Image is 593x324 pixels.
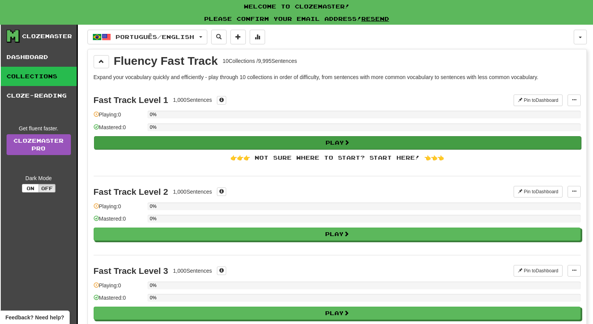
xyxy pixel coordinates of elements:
[94,136,581,149] button: Play
[116,34,194,40] span: Português / English
[94,228,581,241] button: Play
[22,32,72,40] div: Clozemaster
[94,111,144,123] div: Playing: 0
[1,67,77,86] a: Collections
[7,174,71,182] div: Dark Mode
[39,184,55,192] button: Off
[94,307,581,320] button: Play
[173,267,212,275] div: 1,000 Sentences
[94,282,144,294] div: Playing: 0
[7,125,71,132] div: Get fluent faster.
[94,266,168,276] div: Fast Track Level 3
[94,95,168,105] div: Fast Track Level 1
[94,187,168,197] div: Fast Track Level 2
[250,30,265,44] button: More stats
[94,215,144,228] div: Mastered: 0
[514,186,563,197] button: Pin toDashboard
[5,314,64,321] span: Open feedback widget
[361,15,389,22] a: Resend
[1,86,77,105] a: Cloze-Reading
[173,96,212,104] div: 1,000 Sentences
[514,265,563,277] button: Pin toDashboard
[211,30,227,44] button: Search sentences
[94,294,144,307] div: Mastered: 0
[94,202,144,215] div: Playing: 0
[94,154,581,162] div: 👉👉👉 Not sure where to start? Start here! 👈👈👈
[114,55,218,67] div: Fluency Fast Track
[230,30,246,44] button: Add sentence to collection
[514,94,563,106] button: Pin toDashboard
[7,134,71,155] a: ClozemasterPro
[22,184,39,192] button: On
[223,57,297,65] div: 10 Collections / 9,995 Sentences
[173,188,212,196] div: 1,000 Sentences
[94,73,581,81] p: Expand your vocabulary quickly and efficiently - play through 10 collections in order of difficul...
[87,30,207,44] button: Português/English
[94,123,144,136] div: Mastered: 0
[1,47,77,67] a: Dashboard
